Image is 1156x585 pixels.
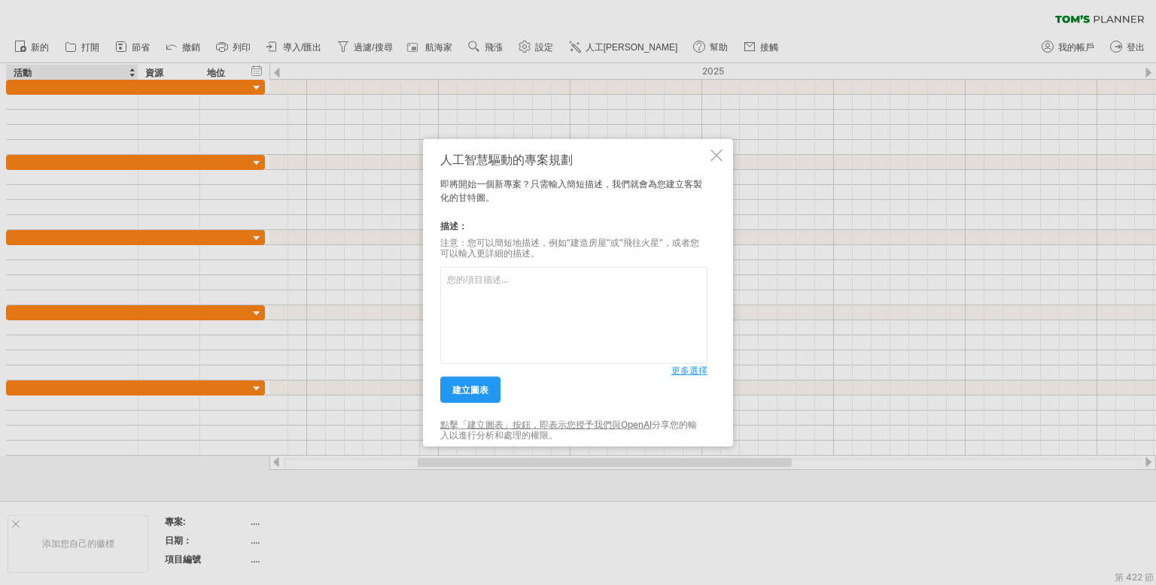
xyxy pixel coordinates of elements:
[440,237,699,259] font: 注意：您可以簡短地描述，例如“建造房屋”或“飛往火星”，或者您可以輸入更詳細的描述。
[440,419,697,441] font: 分享您的輸入
[440,220,467,232] font: 描述：
[440,178,702,203] font: 即將開始一個新專案？只需輸入簡短描述，我們就會為您建立客製化的甘特圖。
[671,365,707,376] font: 更多選擇
[449,429,558,441] font: 以進行分析和處理的權限。
[671,364,707,377] a: 更多選擇
[440,377,500,403] a: 建立圖表
[452,384,488,396] font: 建立圖表
[440,152,573,167] font: 人工智慧驅動的專案規劃
[440,419,652,430] a: 點擊「建立圖表」按鈕，即表示您授予我們與OpenAI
